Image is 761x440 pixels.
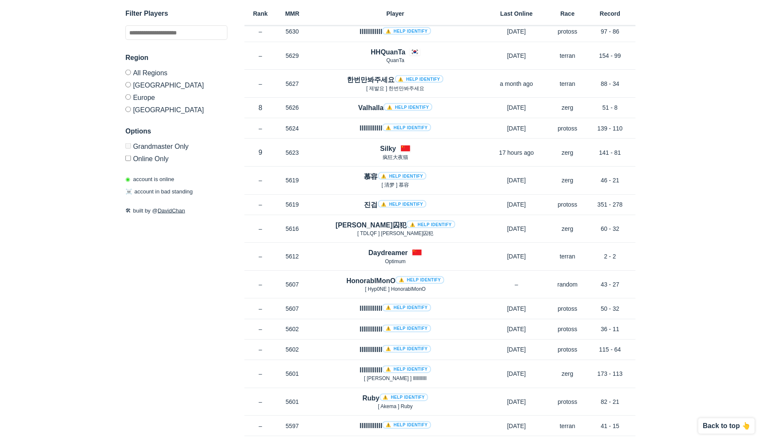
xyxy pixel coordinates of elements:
[551,103,585,112] p: zerg
[382,325,431,332] a: ⚠️ Help identify
[551,79,585,88] p: terran
[382,345,431,353] a: ⚠️ Help identify
[347,75,444,85] h4: 한번만봐주세요
[125,94,131,100] input: Europe
[483,345,551,354] p: [DATE]
[382,27,431,35] a: ⚠️ Help identify
[244,51,276,60] p: –
[276,27,308,36] p: 5630
[585,325,636,333] p: 36 - 11
[276,11,308,17] h6: MMR
[382,124,431,131] a: ⚠️ Help identify
[483,176,551,185] p: [DATE]
[125,70,131,75] input: All Regions
[483,304,551,313] p: [DATE]
[276,304,308,313] p: 5607
[483,11,551,17] h6: Last Online
[364,172,427,182] h4: 慕容
[551,148,585,157] p: zerg
[276,422,308,430] p: 5597
[380,394,429,401] a: ⚠️ Help identify
[483,124,551,133] p: [DATE]
[244,369,276,378] p: –
[125,207,227,215] p: built by @
[125,143,227,152] label: Only Show accounts currently in Grandmaster
[125,152,227,162] label: Only show accounts currently laddering
[244,148,276,157] p: 9
[383,154,408,160] span: 疯狂大夜猫
[585,148,636,157] p: 141 - 81
[585,345,636,354] p: 115 - 64
[483,224,551,233] p: [DATE]
[276,79,308,88] p: 5627
[308,11,483,17] h6: Player
[125,156,131,161] input: Online Only
[244,325,276,333] p: –
[483,27,551,36] p: [DATE]
[276,103,308,112] p: 5626
[551,422,585,430] p: terran
[125,188,193,196] p: account in bad standing
[244,397,276,406] p: –
[364,375,426,381] span: [ [PERSON_NAME] ] llllllllllll
[125,175,174,184] p: account is online
[483,369,551,378] p: [DATE]
[366,85,425,91] span: [ 제발요 ] 한번만봐주세요
[483,200,551,209] p: [DATE]
[125,9,227,19] h3: Filter Players
[244,176,276,185] p: –
[276,124,308,133] p: 5624
[125,103,227,114] label: [GEOGRAPHIC_DATA]
[382,182,409,188] span: [ 清梦 ] 慕容
[244,422,276,430] p: –
[551,280,585,289] p: random
[276,200,308,209] p: 5619
[276,148,308,157] p: 5623
[360,365,431,375] h4: llllllllllll
[585,200,636,209] p: 351 - 278
[585,124,636,133] p: 139 - 110
[364,200,427,210] h4: 진검
[382,304,431,312] a: ⚠️ Help identify
[585,304,636,313] p: 50 - 32
[483,252,551,261] p: [DATE]
[276,252,308,261] p: 5612
[483,79,551,88] p: a month ago
[360,324,431,334] h4: llllllllllll
[125,107,131,112] input: [GEOGRAPHIC_DATA]
[585,176,636,185] p: 46 - 21
[551,176,585,185] p: zerg
[585,280,636,289] p: 43 - 27
[276,325,308,333] p: 5602
[276,369,308,378] p: 5601
[158,207,185,214] a: DavidChan
[378,403,412,409] span: [ Akema ] Ruby
[276,51,308,60] p: 5629
[360,345,431,355] h4: IIIIIIIIIIII
[483,103,551,112] p: [DATE]
[585,27,636,36] p: 97 - 86
[551,345,585,354] p: protoss
[360,27,431,37] h4: llllllllllll
[703,423,750,429] p: Back to top 👆
[551,397,585,406] p: protoss
[244,345,276,354] p: –
[244,124,276,133] p: –
[276,397,308,406] p: 5601
[585,103,636,112] p: 51 - 8
[125,91,227,103] label: Europe
[380,144,396,153] h4: Silky
[125,53,227,63] h3: Region
[395,276,444,284] a: ⚠️ Help identify
[551,325,585,333] p: protoss
[551,51,585,60] p: terran
[369,248,408,258] h4: Daydreamer
[382,366,431,373] a: ⚠️ Help identify
[125,126,227,136] h3: Options
[551,304,585,313] p: protoss
[276,176,308,185] p: 5619
[585,252,636,261] p: 2 - 2
[244,200,276,209] p: –
[244,252,276,261] p: –
[360,421,431,431] h4: IIIIIIIIIIII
